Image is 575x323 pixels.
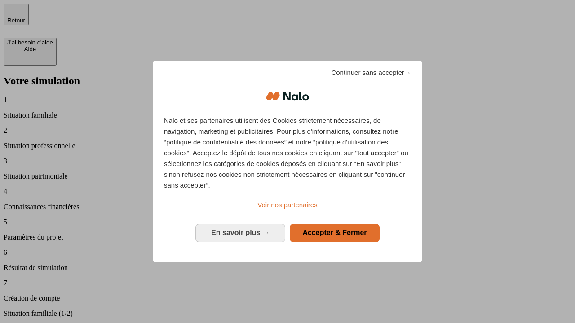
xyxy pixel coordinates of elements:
span: Voir nos partenaires [257,201,317,209]
div: Bienvenue chez Nalo Gestion du consentement [153,61,422,262]
button: En savoir plus: Configurer vos consentements [195,224,285,242]
a: Voir nos partenaires [164,200,411,210]
span: En savoir plus → [211,229,270,236]
span: Continuer sans accepter→ [331,67,411,78]
span: Accepter & Fermer [302,229,367,236]
img: Logo [266,83,309,110]
button: Accepter & Fermer: Accepter notre traitement des données et fermer [290,224,380,242]
p: Nalo et ses partenaires utilisent des Cookies strictement nécessaires, de navigation, marketing e... [164,115,411,191]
